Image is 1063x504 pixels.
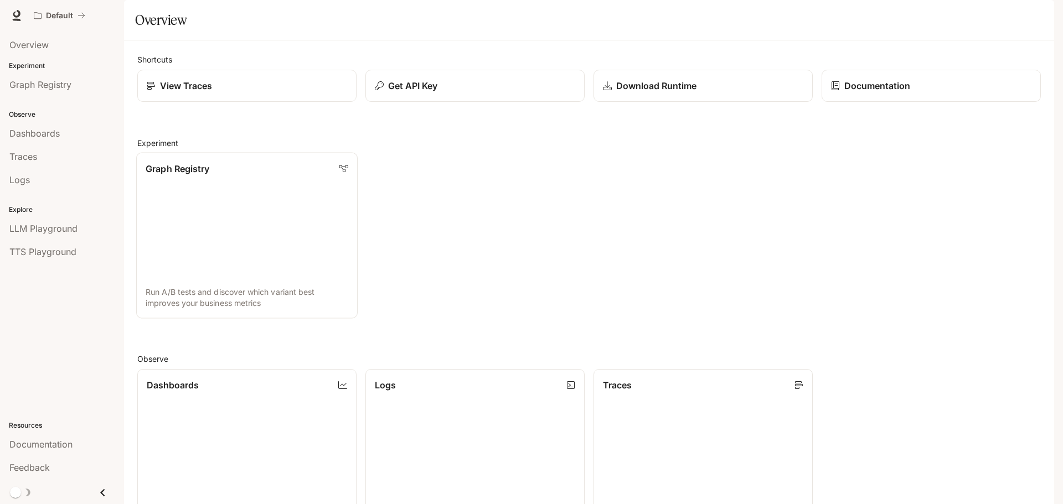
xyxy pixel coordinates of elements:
h2: Experiment [137,137,1041,149]
h1: Overview [135,9,187,31]
a: View Traces [137,70,357,102]
a: Documentation [822,70,1041,102]
button: All workspaces [29,4,90,27]
a: Graph RegistryRun A/B tests and discover which variant best improves your business metrics [136,153,358,319]
p: Logs [375,378,396,392]
p: Default [46,11,73,20]
p: Dashboards [147,378,199,392]
p: Traces [603,378,632,392]
p: Documentation [844,79,910,92]
p: Download Runtime [616,79,696,92]
h2: Observe [137,353,1041,365]
p: Run A/B tests and discover which variant best improves your business metrics [146,287,348,309]
p: Graph Registry [146,162,209,175]
button: Get API Key [365,70,585,102]
p: View Traces [160,79,212,92]
p: Get API Key [388,79,437,92]
a: Download Runtime [594,70,813,102]
h2: Shortcuts [137,54,1041,65]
